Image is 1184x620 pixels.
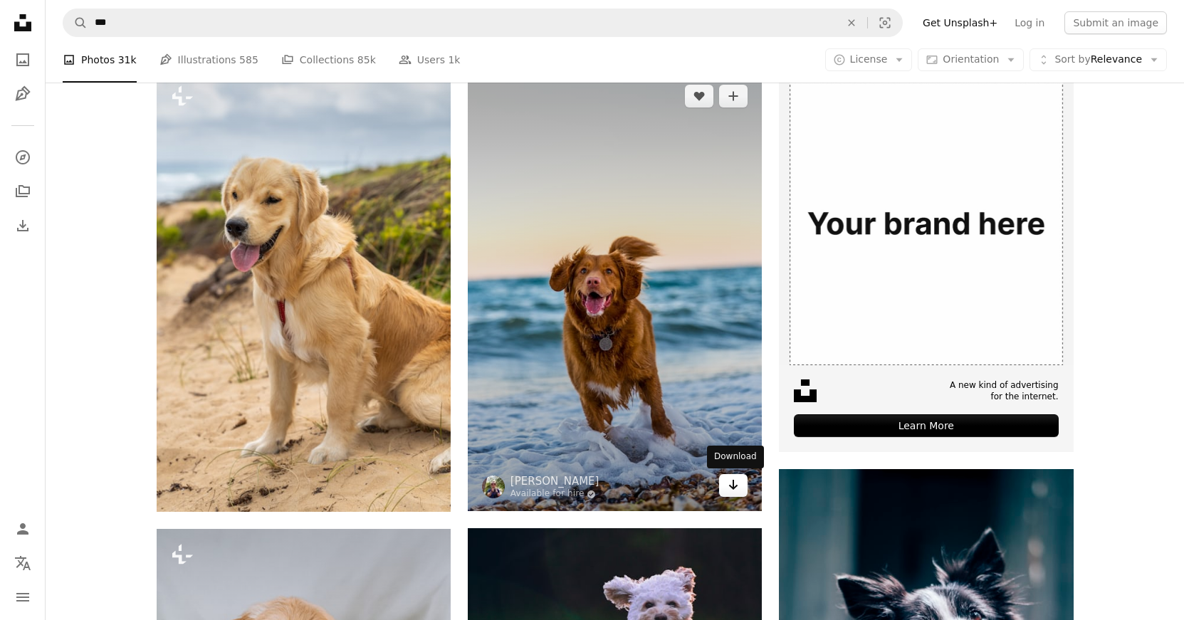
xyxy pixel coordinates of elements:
[357,52,376,68] span: 85k
[1030,48,1167,71] button: Sort byRelevance
[685,85,713,107] button: Like
[825,48,913,71] button: License
[9,80,37,108] a: Illustrations
[868,9,902,36] button: Visual search
[1006,11,1053,34] a: Log in
[779,70,1073,452] a: A new kind of advertisingfor the internet.Learn More
[1054,53,1090,65] span: Sort by
[510,488,599,500] a: Available for hire
[794,379,817,402] img: file-1631678316303-ed18b8b5cb9cimage
[918,48,1024,71] button: Orientation
[9,549,37,577] button: Language
[914,11,1006,34] a: Get Unsplash+
[836,9,867,36] button: Clear
[707,446,764,468] div: Download
[468,284,762,297] a: dog running on beach during daytime
[9,583,37,611] button: Menu
[943,53,999,65] span: Orientation
[1064,11,1167,34] button: Submit an image
[9,143,37,172] a: Explore
[159,37,258,83] a: Illustrations 585
[779,70,1073,364] img: file-1635990775102-c9800842e1cdimage
[399,37,461,83] a: Users 1k
[281,37,376,83] a: Collections 85k
[482,475,505,498] img: Go to Oscar Sutton's profile
[448,52,460,68] span: 1k
[719,474,748,497] a: Download
[9,211,37,240] a: Download History
[719,85,748,107] button: Add to Collection
[9,515,37,543] a: Log in / Sign up
[157,285,451,298] a: a golden retriever sitting on a sandy beach
[63,9,903,37] form: Find visuals sitewide
[794,414,1058,437] div: Learn More
[239,52,258,68] span: 585
[9,177,37,206] a: Collections
[9,9,37,40] a: Home — Unsplash
[9,46,37,74] a: Photos
[157,70,451,512] img: a golden retriever sitting on a sandy beach
[510,474,599,488] a: [PERSON_NAME]
[1054,53,1142,67] span: Relevance
[468,70,762,511] img: dog running on beach during daytime
[850,53,888,65] span: License
[950,379,1059,404] span: A new kind of advertising for the internet.
[63,9,88,36] button: Search Unsplash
